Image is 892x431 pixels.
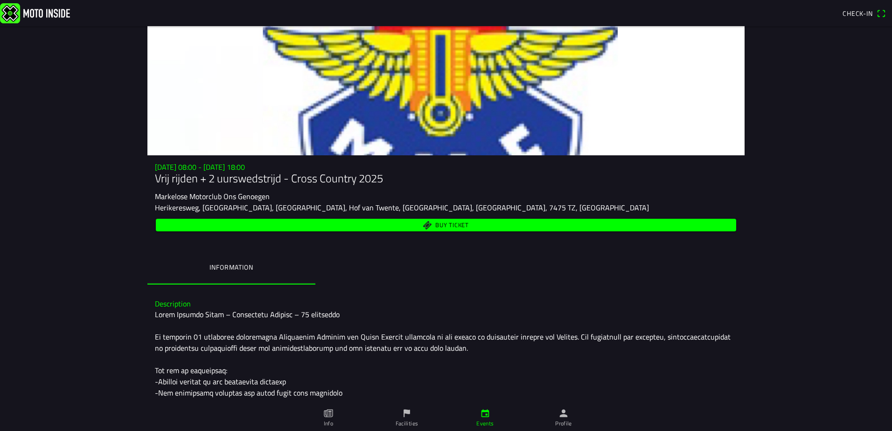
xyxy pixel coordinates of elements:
[555,419,572,428] ion-label: Profile
[843,8,873,18] span: Check-in
[476,419,494,428] ion-label: Events
[155,163,737,172] h3: [DATE] 08:00 - [DATE] 18:00
[323,408,334,418] ion-icon: paper
[324,419,333,428] ion-label: Info
[155,299,737,308] h3: Description
[402,408,412,418] ion-icon: flag
[480,408,490,418] ion-icon: calendar
[396,419,418,428] ion-label: Facilities
[155,191,270,202] ion-text: Markelose Motorclub Ons Genoegen
[155,202,649,213] ion-text: Herikeresweg, [GEOGRAPHIC_DATA], [GEOGRAPHIC_DATA], Hof van Twente, [GEOGRAPHIC_DATA], [GEOGRAPHI...
[838,5,890,21] a: Check-inqr scanner
[558,408,569,418] ion-icon: person
[155,172,737,185] h1: Vrij rijden + 2 uurswedstrijd - Cross Country 2025
[209,262,253,272] ion-label: Information
[435,222,469,228] span: Buy ticket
